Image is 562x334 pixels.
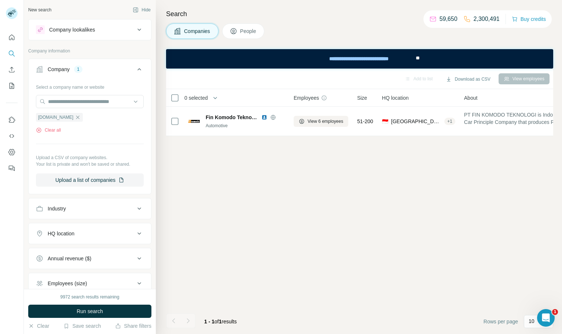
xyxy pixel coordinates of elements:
span: 0 selected [184,94,208,102]
button: Download as CSV [441,74,495,85]
h4: Search [166,9,553,19]
span: Companies [184,27,211,35]
iframe: Banner [166,49,553,69]
button: Run search [28,305,151,318]
button: Industry [29,200,151,217]
button: My lists [6,79,18,92]
span: 1 [219,319,222,324]
button: Use Surfe on LinkedIn [6,113,18,126]
div: + 1 [444,118,455,125]
p: Your list is private and won't be saved or shared. [36,161,144,168]
span: 1 [552,309,558,315]
button: Save search [63,322,101,330]
p: 59,650 [440,15,458,23]
div: Employees (size) [48,280,87,287]
div: 1 [74,66,82,73]
button: Employees (size) [29,275,151,292]
span: results [204,319,237,324]
span: Employees [294,94,319,102]
iframe: Intercom live chat [537,309,555,327]
div: Select a company name or website [36,81,144,91]
button: Dashboard [6,146,18,159]
div: 9972 search results remaining [60,294,120,300]
button: Use Surfe API [6,129,18,143]
div: New search [28,7,51,13]
button: Share filters [115,322,151,330]
button: Clear [28,322,49,330]
span: People [240,27,257,35]
button: Buy credits [512,14,546,24]
div: HQ location [48,230,74,237]
button: View 6 employees [294,116,348,127]
p: Company information [28,48,151,54]
span: of [214,319,219,324]
button: Feedback [6,162,18,175]
p: 10 [529,318,535,325]
button: Quick start [6,31,18,44]
p: 2,300,491 [474,15,500,23]
div: Annual revenue ($) [48,255,91,262]
span: 🇮🇩 [382,118,388,125]
button: Search [6,47,18,60]
span: Size [357,94,367,102]
span: HQ location [382,94,409,102]
span: 1 - 1 [204,319,214,324]
span: [DOMAIN_NAME] [38,114,73,121]
img: LinkedIn logo [261,114,267,120]
button: Company1 [29,60,151,81]
img: Logo of Fin Komodo Teknologi [188,115,200,127]
span: [GEOGRAPHIC_DATA], [GEOGRAPHIC_DATA], [GEOGRAPHIC_DATA] [391,118,441,125]
p: Upload a CSV of company websites. [36,154,144,161]
div: Industry [48,205,66,212]
span: Rows per page [484,318,518,325]
button: Clear all [36,127,61,133]
button: HQ location [29,225,151,242]
span: About [464,94,478,102]
button: Hide [128,4,156,15]
div: Company [48,66,70,73]
div: Company lookalikes [49,26,95,33]
span: Run search [77,308,103,315]
span: 51-200 [357,118,373,125]
span: Fin Komodo Teknologi [206,114,258,121]
button: Annual revenue ($) [29,250,151,267]
button: Enrich CSV [6,63,18,76]
span: View 6 employees [308,118,343,125]
button: Company lookalikes [29,21,151,38]
div: Automotive [206,122,285,129]
button: Upload a list of companies [36,173,144,187]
